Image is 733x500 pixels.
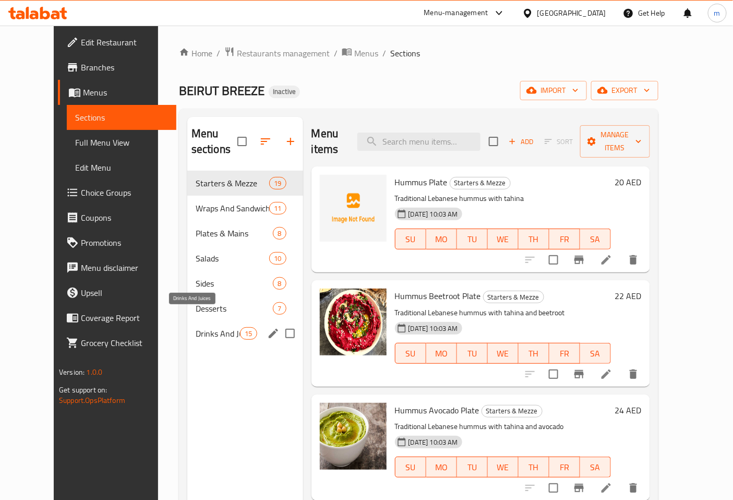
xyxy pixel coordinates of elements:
button: TU [457,457,488,478]
div: Salads10 [187,246,303,271]
span: SU [400,460,422,475]
div: Starters & Mezze [482,405,543,418]
span: Add [507,136,535,148]
h2: Menu sections [191,126,237,157]
span: SU [400,346,422,361]
span: Coupons [81,211,168,224]
a: Edit menu item [600,254,612,266]
span: TU [461,460,484,475]
h6: 20 AED [615,175,642,189]
span: Salads [196,252,269,265]
span: Select section first [538,134,580,150]
span: Version: [59,365,85,379]
button: SA [580,229,611,249]
span: [DATE] 10:03 AM [404,324,462,334]
span: Starters & Mezze [484,291,544,303]
div: items [269,177,286,189]
span: Restaurants management [237,47,330,59]
button: TH [519,343,549,364]
div: items [273,277,286,290]
div: Plates & Mains8 [187,221,303,246]
span: Sort sections [253,129,278,154]
span: 1.0.0 [86,365,102,379]
div: items [273,227,286,240]
a: Menu disclaimer [58,255,176,280]
span: TH [523,346,545,361]
button: FR [549,229,580,249]
span: Add item [504,134,538,150]
span: import [528,84,579,97]
button: MO [426,343,457,364]
span: Sections [390,47,420,59]
span: Hummus Plate [395,174,448,190]
span: Starters & Mezze [196,177,269,189]
span: Hummus Avocado Plate [395,402,479,418]
span: SU [400,232,422,247]
img: Hummus Beetroot Plate [320,289,387,355]
span: Menus [354,47,378,59]
div: Starters & Mezze [483,291,544,303]
button: export [591,81,658,100]
span: Desserts [196,302,273,315]
button: TH [519,229,549,249]
span: TU [461,232,484,247]
div: Inactive [269,86,300,98]
button: Add [504,134,538,150]
span: MO [430,232,453,247]
div: Menu-management [424,7,488,19]
span: TU [461,346,484,361]
button: edit [266,326,281,341]
span: MO [430,460,453,475]
li: / [334,47,338,59]
button: TU [457,343,488,364]
div: Sides8 [187,271,303,296]
a: Menus [58,80,176,105]
li: / [217,47,220,59]
span: FR [554,232,576,247]
span: TH [523,232,545,247]
div: Drinks And Juices15edit [187,321,303,346]
span: Menus [83,86,168,99]
span: [DATE] 10:03 AM [404,437,462,447]
button: SU [395,229,426,249]
button: SA [580,457,611,478]
span: TH [523,460,545,475]
span: WE [492,460,514,475]
span: Drinks And Juices [196,327,240,340]
span: FR [554,460,576,475]
span: Plates & Mains [196,227,273,240]
a: Edit Menu [67,155,176,180]
div: Sides [196,277,273,290]
div: items [269,252,286,265]
div: Wraps And Sandwiches [196,202,269,215]
button: FR [549,457,580,478]
span: Select all sections [231,130,253,152]
a: Promotions [58,230,176,255]
div: Desserts7 [187,296,303,321]
span: Upsell [81,287,168,299]
a: Support.OpsPlatform [59,394,125,407]
a: Coupons [58,205,176,230]
span: Edit Restaurant [81,36,168,49]
a: Home [179,47,212,59]
a: Full Menu View [67,130,176,155]
span: Menu disclaimer [81,261,168,274]
span: Manage items [588,128,642,154]
span: 7 [273,304,285,314]
a: Grocery Checklist [58,330,176,355]
span: 19 [270,178,285,188]
span: SA [584,232,607,247]
a: Edit menu item [600,368,612,380]
span: Full Menu View [75,136,168,149]
span: Grocery Checklist [81,337,168,349]
div: items [240,327,257,340]
span: Get support on: [59,383,107,397]
a: Branches [58,55,176,80]
span: 11 [270,204,285,213]
span: Hummus Beetroot Plate [395,288,481,304]
a: Edit Restaurant [58,30,176,55]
